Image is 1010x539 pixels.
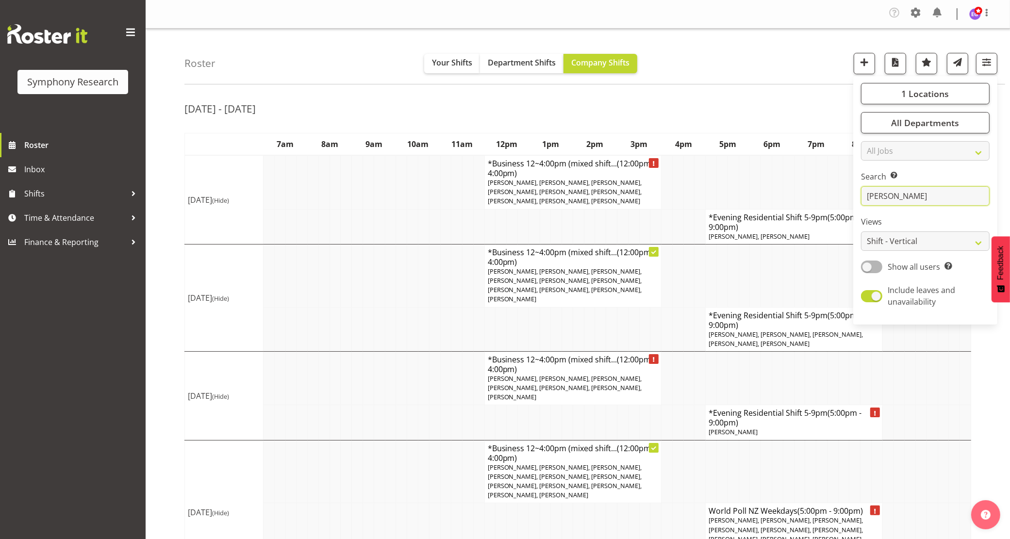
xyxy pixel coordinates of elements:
th: 8am [308,133,352,156]
img: Rosterit website logo [7,24,87,44]
label: Search [861,171,990,182]
span: (12:00pm - 4:00pm) [488,158,656,179]
h4: *Business 12~4:00pm (mixed shift... [488,159,659,178]
h4: *Evening Residential Shift 5-9pm [709,212,879,232]
button: Filter Shifts [976,53,997,74]
h4: World Poll NZ Weekdays [709,506,879,516]
span: (5:00pm - 9:00pm) [797,506,863,516]
span: Show all users [888,261,940,272]
span: Roster [24,138,141,152]
img: emma-gannaway277.jpg [969,8,981,20]
span: (12:00pm - 4:00pm) [488,354,656,375]
th: 6pm [750,133,794,156]
span: (5:00pm - 9:00pm) [709,408,861,428]
th: 8pm [838,133,882,156]
td: [DATE] [185,244,264,351]
button: Your Shifts [424,54,480,73]
span: [PERSON_NAME], [PERSON_NAME], [PERSON_NAME], [PERSON_NAME], [PERSON_NAME], [PERSON_NAME], [PERSON... [488,374,642,401]
button: Send a list of all shifts for the selected filtered period to all rostered employees. [947,53,968,74]
button: Feedback - Show survey [992,236,1010,302]
span: (Hide) [212,392,229,401]
span: [PERSON_NAME], [PERSON_NAME], [PERSON_NAME], [PERSON_NAME], [PERSON_NAME], [PERSON_NAME], [PERSON... [488,178,642,205]
span: (Hide) [212,196,229,205]
input: Search [861,186,990,206]
button: Add a new shift [854,53,875,74]
span: Company Shifts [571,57,629,68]
span: Inbox [24,162,141,177]
span: Your Shifts [432,57,472,68]
span: (5:00pm - 9:00pm) [709,310,861,330]
span: (5:00pm - 9:00pm) [709,212,861,232]
img: help-xxl-2.png [981,510,991,520]
span: Shifts [24,186,126,201]
th: 1pm [529,133,573,156]
h4: *Evening Residential Shift 5-9pm [709,408,879,427]
th: 10am [396,133,440,156]
span: Time & Attendance [24,211,126,225]
span: (Hide) [212,294,229,303]
td: [DATE] [185,351,264,440]
h4: Roster [184,58,215,69]
span: Finance & Reporting [24,235,126,249]
span: [PERSON_NAME], [PERSON_NAME], [PERSON_NAME], [PERSON_NAME], [PERSON_NAME], [PERSON_NAME], [PERSON... [488,267,642,304]
button: Highlight an important date within the roster. [916,53,937,74]
td: [DATE] [185,155,264,244]
th: 9am [352,133,396,156]
button: 1 Locations [861,83,990,104]
span: [PERSON_NAME], [PERSON_NAME], [PERSON_NAME], [PERSON_NAME], [PERSON_NAME] [709,330,863,348]
span: (Hide) [212,508,229,517]
span: Include leaves and unavailability [888,285,955,307]
th: 4pm [662,133,706,156]
th: 3pm [617,133,662,156]
button: Download a PDF of the roster according to the set date range. [885,53,906,74]
h4: *Business 12~4:00pm (mixed shift... [488,355,659,374]
span: [PERSON_NAME], [PERSON_NAME] [709,232,810,241]
h4: *Business 12~4:00pm (mixed shift... [488,247,659,267]
span: [PERSON_NAME] [709,427,758,436]
span: Department Shifts [488,57,556,68]
th: 5pm [706,133,750,156]
span: Feedback [996,246,1005,280]
th: 2pm [573,133,617,156]
h4: *Business 12~4:00pm (mixed shift... [488,443,659,463]
th: 11am [440,133,484,156]
h4: *Evening Residential Shift 5-9pm [709,310,879,330]
button: Company Shifts [563,54,637,73]
button: All Departments [861,112,990,133]
th: 7pm [794,133,838,156]
button: Department Shifts [480,54,563,73]
span: (12:00pm - 4:00pm) [488,247,656,267]
h2: [DATE] - [DATE] [184,102,256,115]
span: [PERSON_NAME], [PERSON_NAME], [PERSON_NAME], [PERSON_NAME], [PERSON_NAME], [PERSON_NAME], [PERSON... [488,463,642,500]
label: Views [861,216,990,228]
th: 7am [264,133,308,156]
span: All Departments [891,117,959,129]
div: Symphony Research [27,75,118,89]
th: 12pm [484,133,529,156]
span: (12:00pm - 4:00pm) [488,443,656,463]
span: 1 Locations [901,88,949,99]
